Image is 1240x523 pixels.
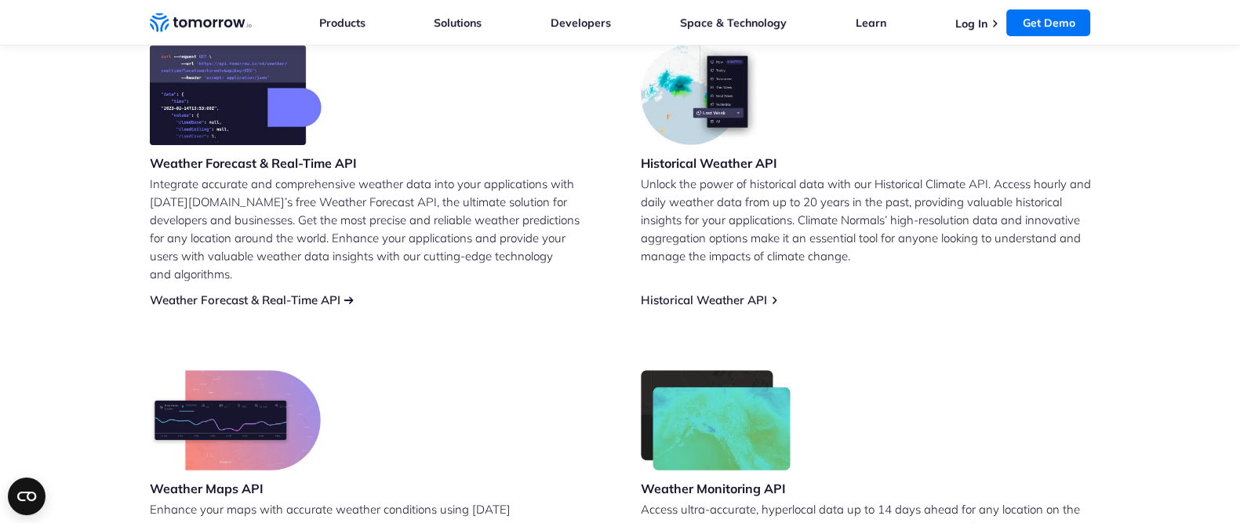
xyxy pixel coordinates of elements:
h3: Weather Forecast & Real-Time API [150,154,357,172]
p: Integrate accurate and comprehensive weather data into your applications with [DATE][DOMAIN_NAME]... [150,175,600,283]
a: Developers [551,16,611,30]
button: Open CMP widget [8,478,45,515]
a: Learn [856,16,886,30]
a: Home link [150,11,252,35]
a: Weather Forecast & Real-Time API [150,292,340,307]
h3: Historical Weather API [641,154,777,172]
a: Historical Weather API [641,292,767,307]
a: Solutions [434,16,482,30]
a: Products [319,16,365,30]
h3: Weather Monitoring API [641,480,791,497]
a: Log In [955,16,987,31]
h3: Weather Maps API [150,480,321,497]
a: Space & Technology [680,16,787,30]
p: Unlock the power of historical data with our Historical Climate API. Access hourly and daily weat... [641,175,1091,265]
a: Get Demo [1006,9,1090,36]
